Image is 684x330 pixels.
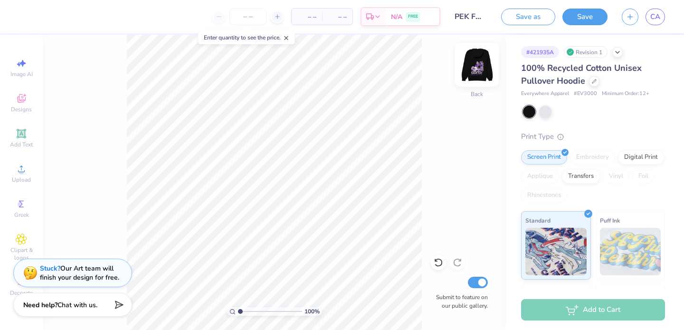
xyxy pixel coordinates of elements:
[199,31,295,44] div: Enter quantity to see the price.
[23,301,57,310] strong: Need help?
[562,9,608,25] button: Save
[447,7,494,26] input: Untitled Design
[40,264,60,273] strong: Stuck?
[12,176,31,184] span: Upload
[328,12,347,22] span: – –
[57,301,97,310] span: Chat with us.
[646,9,665,25] a: CA
[521,46,559,58] div: # 421935A
[618,150,664,165] div: Digital Print
[5,246,38,262] span: Clipart & logos
[525,215,551,225] span: Standard
[391,12,402,22] span: N/A
[521,90,569,98] span: Everywhere Apparel
[458,46,496,84] img: Back
[632,169,655,184] div: Foil
[521,169,559,184] div: Applique
[525,228,587,275] img: Standard
[574,90,597,98] span: # EV3000
[564,46,608,58] div: Revision 1
[521,131,665,142] div: Print Type
[602,90,649,98] span: Minimum Order: 12 +
[408,13,418,20] span: FREE
[570,150,615,165] div: Embroidery
[600,289,656,299] span: Metallic & Glitter Ink
[600,215,620,225] span: Puff Ink
[11,106,32,113] span: Designs
[10,289,33,297] span: Decorate
[600,228,661,275] img: Puff Ink
[431,293,488,310] label: Submit to feature on our public gallery.
[10,141,33,148] span: Add Text
[229,8,266,25] input: – –
[521,188,567,203] div: Rhinestones
[297,12,316,22] span: – –
[521,150,567,165] div: Screen Print
[603,169,629,184] div: Vinyl
[40,264,119,282] div: Our Art team will finish your design for free.
[10,70,33,78] span: Image AI
[304,307,320,316] span: 100 %
[525,289,549,299] span: Neon Ink
[501,9,555,25] button: Save as
[14,211,29,219] span: Greek
[650,11,660,22] span: CA
[521,62,642,87] span: 100% Recycled Cotton Unisex Pullover Hoodie
[471,90,483,98] div: Back
[562,169,600,184] div: Transfers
